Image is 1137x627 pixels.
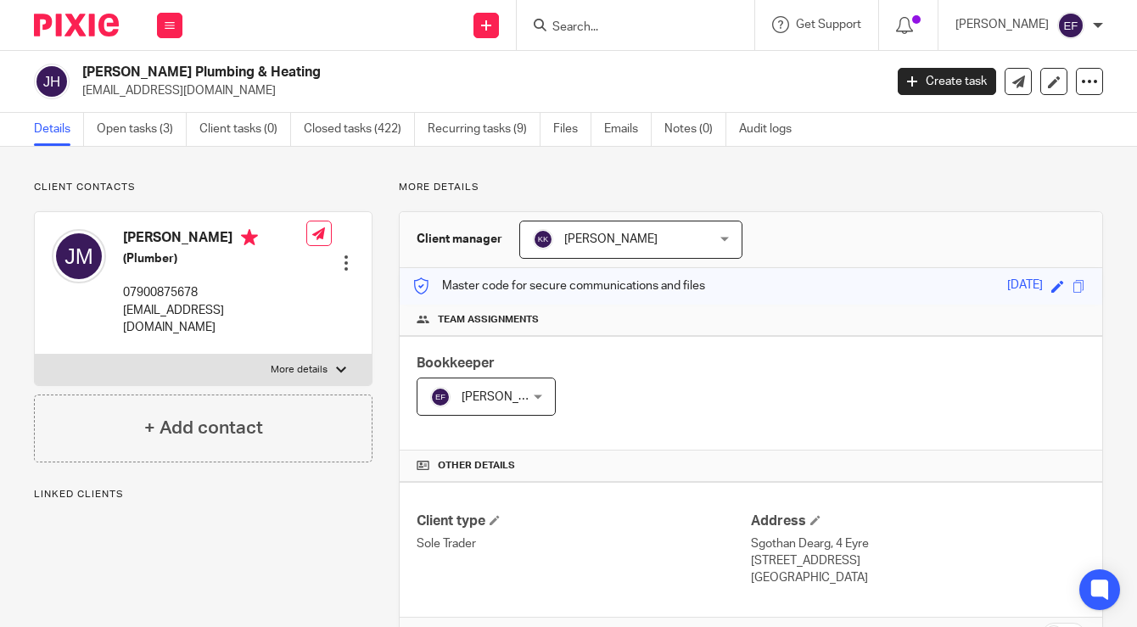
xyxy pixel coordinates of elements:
[553,113,591,146] a: Files
[199,113,291,146] a: Client tasks (0)
[438,459,515,473] span: Other details
[34,181,372,194] p: Client contacts
[417,512,751,530] h4: Client type
[82,82,872,99] p: [EMAIL_ADDRESS][DOMAIN_NAME]
[428,113,540,146] a: Recurring tasks (9)
[430,387,451,407] img: svg%3E
[97,113,187,146] a: Open tasks (3)
[417,356,495,370] span: Bookkeeper
[751,512,1085,530] h4: Address
[417,231,502,248] h3: Client manager
[751,569,1085,586] p: [GEOGRAPHIC_DATA]
[123,250,306,267] h5: (Plumber)
[1007,277,1043,296] div: [DATE]
[52,229,106,283] img: svg%3E
[664,113,726,146] a: Notes (0)
[241,229,258,246] i: Primary
[751,535,1085,552] p: Sgothan Dearg, 4 Eyre
[304,113,415,146] a: Closed tasks (422)
[417,535,751,552] p: Sole Trader
[955,16,1049,33] p: [PERSON_NAME]
[271,363,328,377] p: More details
[438,313,539,327] span: Team assignments
[1057,12,1084,39] img: svg%3E
[462,391,555,403] span: [PERSON_NAME]
[564,233,658,245] span: [PERSON_NAME]
[796,19,861,31] span: Get Support
[34,14,119,36] img: Pixie
[551,20,703,36] input: Search
[34,488,372,501] p: Linked clients
[739,113,804,146] a: Audit logs
[123,229,306,250] h4: [PERSON_NAME]
[399,181,1103,194] p: More details
[533,229,553,249] img: svg%3E
[144,415,263,441] h4: + Add contact
[34,113,84,146] a: Details
[34,64,70,99] img: svg%3E
[604,113,652,146] a: Emails
[751,552,1085,569] p: [STREET_ADDRESS]
[412,277,705,294] p: Master code for secure communications and files
[123,302,306,337] p: [EMAIL_ADDRESS][DOMAIN_NAME]
[898,68,996,95] a: Create task
[82,64,714,81] h2: [PERSON_NAME] Plumbing & Heating
[123,284,306,301] p: 07900875678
